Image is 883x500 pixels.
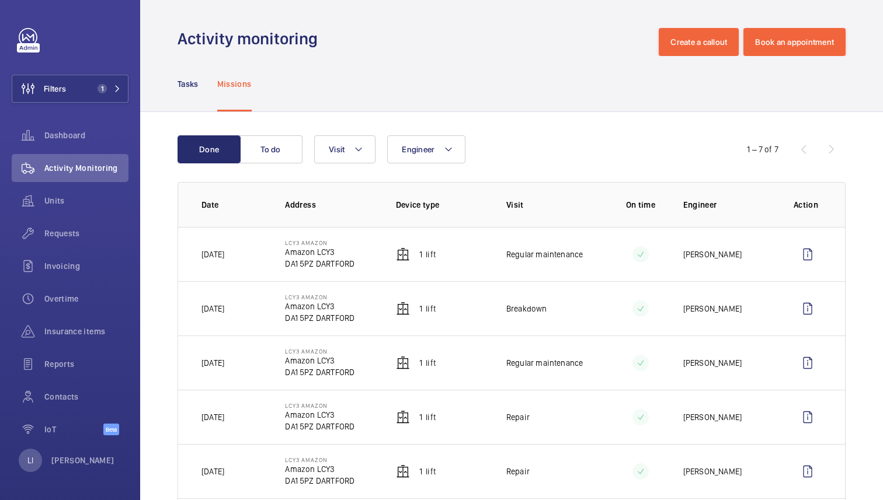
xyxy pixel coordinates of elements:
button: Create a callout [659,28,739,56]
p: Address [285,199,377,211]
p: [PERSON_NAME] [683,303,742,314]
p: LCY3 Amazon [285,239,354,246]
p: Date [201,199,266,211]
span: Invoicing [44,260,128,272]
p: Missions [217,78,252,90]
p: LCY3 Amazon [285,348,354,355]
p: Amazon LCY3 [285,246,354,258]
p: [DATE] [201,411,224,423]
p: Repair [506,466,530,477]
p: LCY3 Amazon [285,402,354,409]
span: IoT [44,424,103,435]
p: Amazon LCY3 [285,463,354,475]
p: DA1 5PZ DARTFORD [285,312,354,324]
img: elevator.svg [396,247,410,261]
p: DA1 5PZ DARTFORD [285,475,354,487]
p: DA1 5PZ DARTFORD [285,421,354,432]
p: Visit [506,199,598,211]
p: On time [617,199,665,211]
div: 1 – 7 of 7 [747,144,778,155]
p: [DATE] [201,466,224,477]
span: Overtime [44,293,128,305]
p: Device type [396,199,488,211]
p: [PERSON_NAME] [51,454,114,466]
button: Filters1 [12,75,128,103]
span: Requests [44,228,128,239]
p: [PERSON_NAME] [683,466,742,477]
p: DA1 5PZ DARTFORD [285,258,354,270]
p: Engineer [683,199,775,211]
p: [DATE] [201,249,224,260]
p: Amazon LCY3 [285,409,354,421]
p: LCY3 Amazon [285,293,354,300]
p: 1 Lift [419,357,436,369]
p: Tasks [178,78,199,90]
span: Units [44,195,128,207]
span: Reports [44,358,128,370]
span: Contacts [44,391,128,403]
span: Visit [329,145,345,154]
p: [PERSON_NAME] [683,411,742,423]
h1: Activity monitoring [178,28,325,50]
span: Beta [103,424,119,435]
p: LI [27,454,33,466]
p: Action [794,199,822,211]
button: To do [239,135,303,163]
span: Engineer [402,145,434,154]
button: Book an appointment [743,28,846,56]
img: elevator.svg [396,302,410,316]
button: Engineer [387,135,465,163]
span: Dashboard [44,130,128,141]
p: LCY3 Amazon [285,456,354,463]
button: Done [178,135,241,163]
p: [DATE] [201,303,224,314]
img: elevator.svg [396,356,410,370]
p: 1 Lift [419,303,436,314]
p: 1 Lift [419,411,436,423]
span: 1 [98,84,107,93]
p: DA1 5PZ DARTFORD [285,366,354,378]
p: 1 Lift [419,249,436,260]
span: Insurance items [44,326,128,337]
button: Visit [314,135,376,163]
p: Amazon LCY3 [285,300,354,312]
p: Repair [506,411,530,423]
p: 1 Lift [419,466,436,477]
span: Filters [44,83,66,95]
p: Regular maintenance [506,249,583,260]
span: Activity Monitoring [44,162,128,174]
p: Regular maintenance [506,357,583,369]
img: elevator.svg [396,410,410,424]
p: [DATE] [201,357,224,369]
img: elevator.svg [396,464,410,478]
p: Breakdown [506,303,547,314]
p: [PERSON_NAME] [683,249,742,260]
p: Amazon LCY3 [285,355,354,366]
p: [PERSON_NAME] [683,357,742,369]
